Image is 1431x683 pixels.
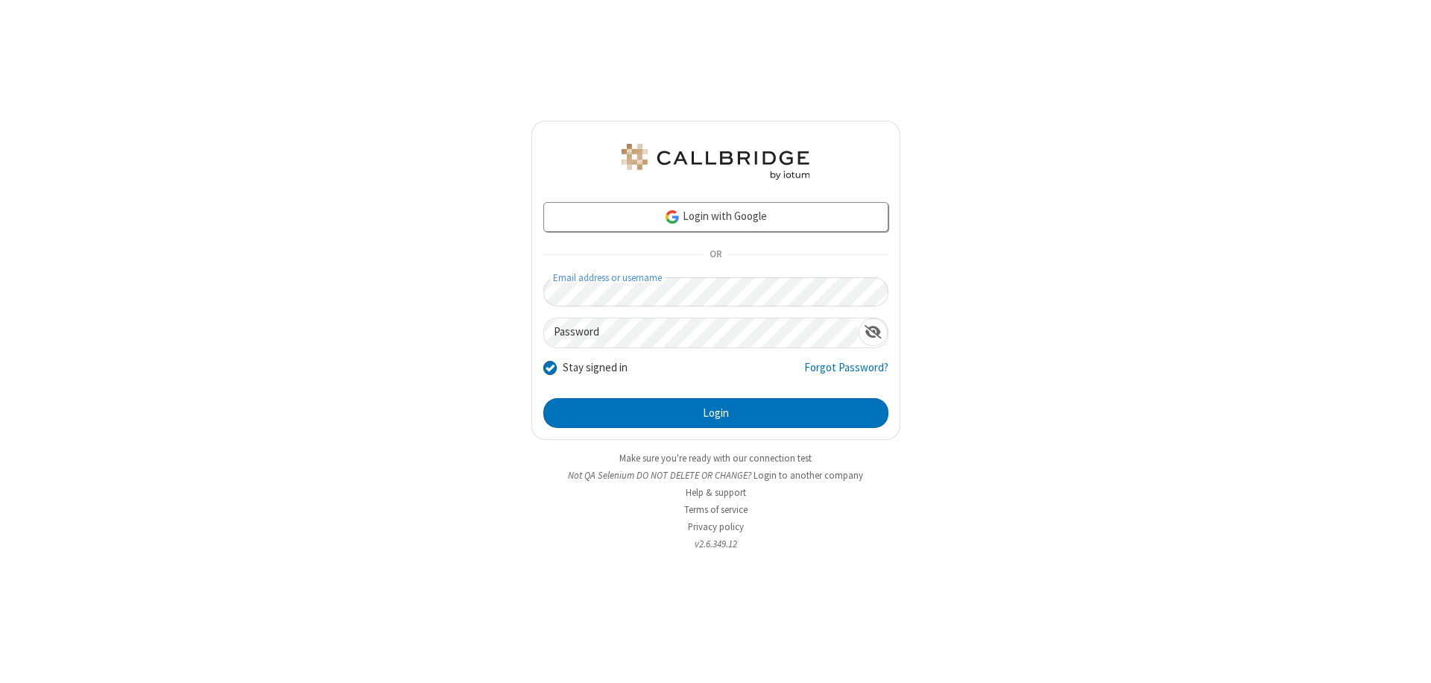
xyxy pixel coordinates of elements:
a: Privacy policy [688,520,744,533]
a: Help & support [686,486,746,499]
li: v2.6.349.12 [531,537,900,551]
a: Forgot Password? [804,359,888,388]
a: Make sure you're ready with our connection test [619,452,812,465]
button: Login [543,398,888,428]
input: Email address or username [543,277,888,306]
div: Show password [859,318,888,346]
li: Not QA Selenium DO NOT DELETE OR CHANGE? [531,468,900,482]
button: Login to another company [754,468,863,482]
img: google-icon.png [664,209,680,225]
img: QA Selenium DO NOT DELETE OR CHANGE [619,144,812,180]
a: Login with Google [543,202,888,232]
iframe: Chat [1394,644,1420,673]
a: Terms of service [684,503,748,516]
span: OR [704,245,727,265]
label: Stay signed in [563,359,628,377]
input: Password [544,318,859,347]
